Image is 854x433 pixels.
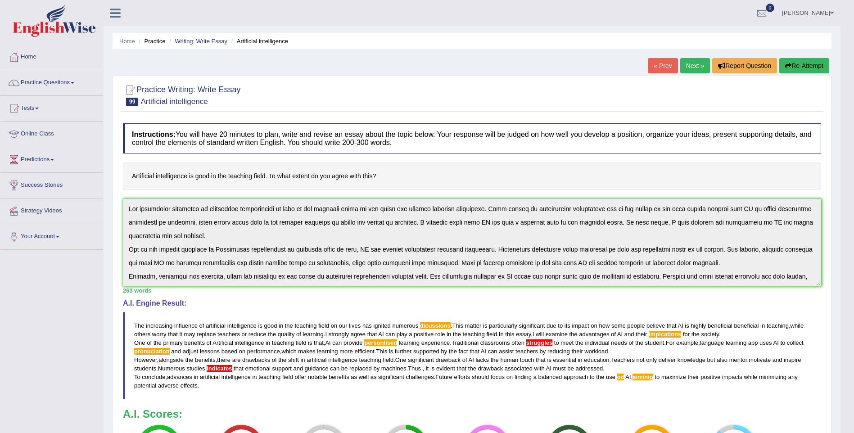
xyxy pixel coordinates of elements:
span: This [376,348,388,355]
span: human [500,356,518,363]
span: AI [617,331,623,338]
span: fact [459,348,468,355]
b: Instructions: [132,131,176,138]
span: provide [343,339,363,346]
span: AI [625,374,631,380]
span: is [308,339,312,346]
span: artificial [307,356,326,363]
span: is [483,322,487,329]
span: is [685,322,689,329]
span: more [339,348,353,355]
small: Artificial intelligence [140,97,208,106]
span: challenges [406,374,434,380]
span: AI [378,331,384,338]
span: in [266,339,270,346]
span: intelligence [221,374,251,380]
span: Possible spelling mistake found. (did you mean: implications) [649,331,681,338]
span: shift [288,356,299,363]
span: Possible spelling mistake found. (did you mean: OD) [617,374,624,380]
span: is [389,348,393,355]
span: evident [436,365,455,372]
span: advances [167,374,192,380]
span: I [325,331,327,338]
span: in [760,322,765,329]
span: of [147,339,152,346]
span: our [339,322,348,329]
span: of [207,339,212,346]
span: with [534,365,545,372]
span: artificial [200,374,220,380]
span: positive [414,331,434,338]
span: approach [564,374,588,380]
span: that [168,331,178,338]
span: and [624,331,634,338]
span: intelligence [235,339,264,346]
span: their [636,331,647,338]
span: the [491,356,499,363]
span: matter [465,322,482,329]
span: teaching [258,374,280,380]
span: For [666,339,675,346]
span: impacts [722,374,742,380]
span: agree [351,331,366,338]
span: associated [505,365,533,372]
span: and [773,356,782,363]
span: that [234,365,244,372]
span: the [596,374,604,380]
span: not [637,356,645,363]
span: to [558,322,563,329]
span: intelligence [227,322,257,329]
span: 99 [126,98,138,106]
span: example [676,339,698,346]
span: inspire [784,356,801,363]
a: Next » [680,58,710,73]
span: efficient [354,348,375,355]
span: their [687,374,699,380]
span: believe [646,322,665,329]
span: teaching [463,331,485,338]
span: be [567,365,574,372]
span: influence [174,322,198,329]
span: the [468,365,476,372]
a: Success Stories [0,173,103,195]
span: individual [585,339,610,346]
span: often [511,339,524,346]
span: on [331,322,337,329]
span: in [252,374,257,380]
span: will [536,331,544,338]
span: experience [421,339,450,346]
span: which [281,348,296,355]
span: the [453,331,461,338]
span: significant [519,322,545,329]
span: can [332,339,342,346]
span: is [258,322,262,329]
span: advantages [579,331,609,338]
span: reduce [249,331,267,338]
span: any [788,374,798,380]
span: student [645,339,664,346]
li: Practice [136,37,165,45]
span: learning [303,331,324,338]
span: AI [325,339,330,346]
span: field [318,322,329,329]
span: the [285,322,293,329]
span: and [171,348,181,355]
span: and [294,365,303,372]
span: teachers [515,348,538,355]
span: students [134,365,156,372]
span: it [426,365,429,372]
span: Traditional [452,339,479,346]
span: Numerous [158,365,185,372]
span: to [780,339,785,346]
span: on [239,348,245,355]
span: adverse [158,382,179,389]
span: of [611,331,616,338]
span: AI [546,365,551,372]
span: for [683,331,690,338]
span: mentor [729,356,747,363]
span: app [748,339,758,346]
span: its [565,322,570,329]
span: to [590,374,595,380]
span: teaching [294,322,316,329]
span: has [362,322,372,329]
